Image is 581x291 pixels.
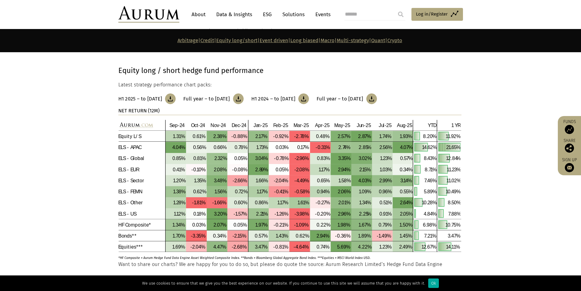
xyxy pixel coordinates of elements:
[565,125,574,134] img: Access Funds
[233,93,244,104] img: Download Article
[118,93,176,104] a: H1 2025 – to [DATE]
[416,10,448,18] span: Log in/Register
[565,163,574,172] img: Sign up to our newsletter
[321,38,335,43] a: Macro
[213,9,255,20] a: Data & Insights
[118,108,160,114] strong: NET RETURN (12M)
[411,8,463,21] a: Log in/Register
[312,9,331,20] a: Events
[188,9,209,20] a: About
[183,96,230,102] h3: Full year – to [DATE]
[216,38,257,43] a: Equity long/short
[317,93,377,104] a: Full year – to [DATE]
[200,38,214,43] a: Credit
[260,9,275,20] a: ESG
[118,252,444,260] p: *HF Composite = Aurum Hedge Fund Data Engine Asset Weighted Composite Index. **Bonds = Bloomberg ...
[428,278,439,288] div: Ok
[337,38,369,43] a: Multi-strategy
[118,81,461,89] p: Latest strategy performance chart packs:
[371,38,385,43] a: Quant
[387,38,402,43] a: Crypto
[178,38,198,43] a: Arbitrage
[366,93,377,104] img: Download Article
[298,93,309,104] img: Download Article
[118,260,461,268] p: Want to share our charts? We are happy for you to do so, but please do quote the source: Aurum Re...
[279,9,308,20] a: Solutions
[183,93,243,104] a: Full year – to [DATE]
[561,139,578,153] div: Share
[165,93,176,104] img: Download Article
[395,8,407,20] input: Submit
[251,93,309,104] a: H1 2024 – to [DATE]
[260,38,288,43] a: Event driven
[565,144,574,153] img: Share this post
[118,6,179,23] img: Aurum
[118,96,162,102] h3: H1 2025 – to [DATE]
[178,38,402,43] strong: | | | | | | | |
[118,66,264,75] strong: Equity long / short hedge fund performance
[317,96,363,102] h3: Full year – to [DATE]
[561,157,578,172] a: Sign up
[251,96,296,102] h3: H1 2024 – to [DATE]
[561,119,578,134] a: Funds
[290,38,318,43] a: Long biased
